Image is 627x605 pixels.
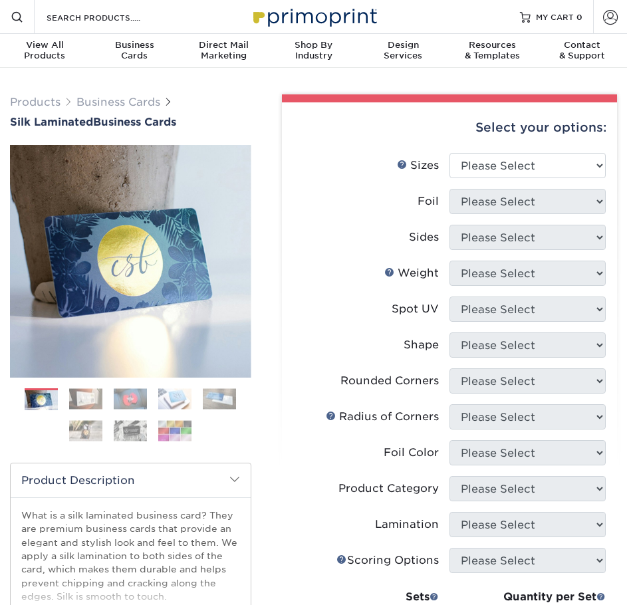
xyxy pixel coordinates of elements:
[449,589,606,605] div: Quantity per Set
[179,34,269,69] a: Direct MailMarketing
[384,265,439,281] div: Weight
[358,40,448,51] span: Design
[293,102,606,153] div: Select your options:
[576,12,582,21] span: 0
[10,116,251,128] h1: Business Cards
[384,445,439,461] div: Foil Color
[537,34,627,69] a: Contact& Support
[11,463,251,497] h2: Product Description
[392,301,439,317] div: Spot UV
[448,34,538,69] a: Resources& Templates
[158,421,191,441] img: Business Cards 08
[158,389,191,410] img: Business Cards 04
[358,34,448,69] a: DesignServices
[69,421,102,441] img: Business Cards 06
[10,116,93,128] span: Silk Laminated
[409,229,439,245] div: Sides
[69,389,102,410] img: Business Cards 02
[537,40,627,51] span: Contact
[397,158,439,174] div: Sizes
[269,34,358,69] a: Shop ByIndustry
[269,40,358,61] div: Industry
[45,9,175,25] input: SEARCH PRODUCTS.....
[448,40,538,51] span: Resources
[90,34,180,69] a: BusinessCards
[448,40,538,61] div: & Templates
[537,40,627,61] div: & Support
[90,40,180,51] span: Business
[336,552,439,568] div: Scoring Options
[179,40,269,51] span: Direct Mail
[10,140,251,382] img: Silk Laminated 01
[25,384,58,417] img: Business Cards 01
[179,40,269,61] div: Marketing
[114,389,147,410] img: Business Cards 03
[358,40,448,61] div: Services
[114,421,147,441] img: Business Cards 07
[90,40,180,61] div: Cards
[10,96,61,108] a: Products
[375,517,439,533] div: Lamination
[203,389,236,410] img: Business Cards 05
[338,481,439,497] div: Product Category
[76,96,160,108] a: Business Cards
[340,373,439,389] div: Rounded Corners
[404,337,439,353] div: Shape
[418,193,439,209] div: Foil
[269,40,358,51] span: Shop By
[326,409,439,425] div: Radius of Corners
[332,589,439,605] div: Sets
[10,116,251,128] a: Silk LaminatedBusiness Cards
[536,11,574,23] span: MY CART
[247,2,380,31] img: Primoprint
